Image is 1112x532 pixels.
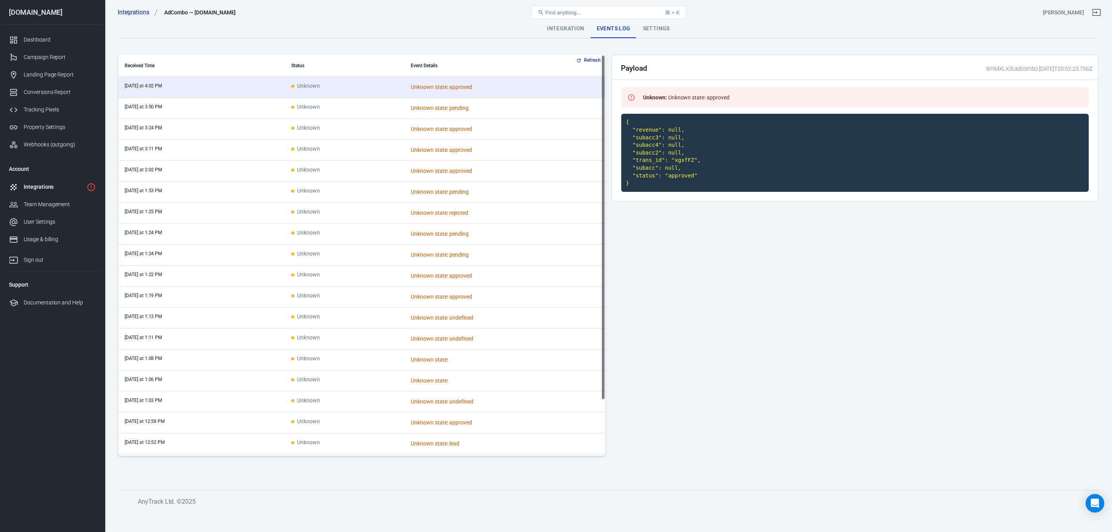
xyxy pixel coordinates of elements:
time: 2025-08-23T13:22:18-04:00 [125,272,162,277]
div: Unknown state: pending [411,188,547,196]
time: 2025-08-23T13:19:47-04:00 [125,293,162,298]
div: scrollable content [118,55,605,456]
div: Unknown state: pending [411,104,547,112]
div: Unknown state: approved [411,293,547,301]
time: 2025-08-23T12:58:15-04:00 [125,419,165,424]
span: Unknown [291,230,320,236]
span: Unknown [291,398,320,404]
span: Find anything... [546,10,581,16]
div: Unknown state: undefined [411,335,547,343]
a: Sign out [3,248,102,269]
a: Campaign Report [3,49,102,66]
div: Account id: 8mMXLX3l [1043,9,1084,17]
div: [DOMAIN_NAME] [3,9,102,16]
div: Unknown state: [411,377,547,385]
span: Unknown [291,146,320,153]
div: Tracking Pixels [24,106,96,114]
span: Unknown [291,293,320,299]
div: Unknown state: lead [411,440,547,448]
a: Tracking Pixels [3,101,102,118]
h6: AnyTrack Ltd. © 2025 [138,497,720,506]
a: Property Settings [3,118,102,136]
span: Unknown [291,209,320,216]
span: Unknown [291,335,320,341]
span: Unknown [291,419,320,425]
div: Unknown state: rejected [411,209,547,217]
div: Open Intercom Messenger [1086,494,1104,513]
time: 2025-08-23T15:50:11-04:00 [125,104,162,110]
time: 2025-08-23T13:06:16-04:00 [125,377,162,382]
time: 2025-08-23T16:02:23-04:00 [125,83,162,89]
span: Unknown [291,125,320,132]
div: Usage & billing [24,235,96,243]
div: Unknown state: undefined [411,314,547,322]
div: Unknown state: pending [411,251,547,259]
a: Sign out [1087,3,1106,22]
div: Events Log [591,19,637,38]
div: Property Settings [24,123,96,131]
div: Unknown state: pending [411,230,547,238]
div: Landing Page Report [24,71,96,79]
div: Documentation and Help [24,299,96,307]
th: Status [285,55,405,77]
h2: Payload [621,64,647,72]
svg: 1 networks not verified yet [87,183,96,192]
div: Unknown state: approved [640,90,733,104]
div: Conversions Report [24,88,96,96]
a: Conversions Report [3,83,102,101]
span: Unknown [291,188,320,195]
div: Unknown state: approved [411,83,547,91]
a: Usage & billing [3,231,102,248]
time: 2025-08-23T13:24:42-04:00 [125,230,162,235]
time: 2025-08-23T15:11:27-04:00 [125,146,162,151]
div: Unknown state: approved [411,167,547,175]
a: Integrations [118,8,158,16]
a: Landing Page Report [3,66,102,83]
span: Unknown [291,104,320,111]
li: Support [3,275,102,294]
div: Dashboard [24,36,96,44]
div: ⌘ + K [665,10,679,16]
div: Webhooks (outgoing) [24,141,96,149]
div: Unknown state: approved [411,146,547,154]
div: Settings [637,19,676,38]
span: Unknown [291,83,320,90]
strong: Unknown : [643,94,667,101]
a: Integrations [3,178,102,196]
a: Team Management [3,196,102,213]
div: Unknown state: approved [411,419,547,427]
time: 2025-08-23T13:11:50-04:00 [125,335,162,340]
div: Campaign Report [24,53,96,61]
a: User Settings [3,213,102,231]
button: Find anything...⌘ + K [531,6,686,19]
time: 2025-08-23T13:24:13-04:00 [125,251,162,256]
li: Account [3,160,102,178]
time: 2025-08-23T12:52:59-04:00 [125,440,165,445]
button: Refresh [575,56,604,64]
a: Webhooks (outgoing) [3,136,102,153]
span: Unknown [291,440,320,446]
span: Unknown [291,167,320,174]
div: AdCombo — protsotsil.shop [164,9,236,16]
div: Team Management [24,200,96,209]
span: Unknown [291,356,320,362]
div: User Settings [24,218,96,226]
div: Unknown state: undefined [411,398,547,406]
time: 2025-08-23T13:25:41-04:00 [125,209,162,214]
span: Unknown [291,272,320,278]
div: Unknown state: approved [411,272,547,280]
time: 2025-08-23T13:53:18-04:00 [125,188,162,193]
a: Dashboard [3,31,102,49]
div: 8mMXLX3l.adcombo.[DATE]T20:02:23.756Z [983,65,1092,73]
div: Unknown state: [411,356,547,364]
div: Sign out [24,256,96,264]
span: Unknown [291,377,320,383]
div: Unknown state: approved [411,125,547,133]
code: { "revenue": null, "subacc3": null, "subacc4": null, "subacc2": null, "trans_id": "xgxfFZ", "suba... [621,114,1089,191]
span: Unknown [291,314,320,320]
time: 2025-08-23T13:03:47-04:00 [125,398,162,403]
th: Received Time [118,55,285,77]
time: 2025-08-23T13:08:37-04:00 [125,356,162,361]
div: Integrations [24,183,83,191]
time: 2025-08-23T15:24:27-04:00 [125,125,162,130]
